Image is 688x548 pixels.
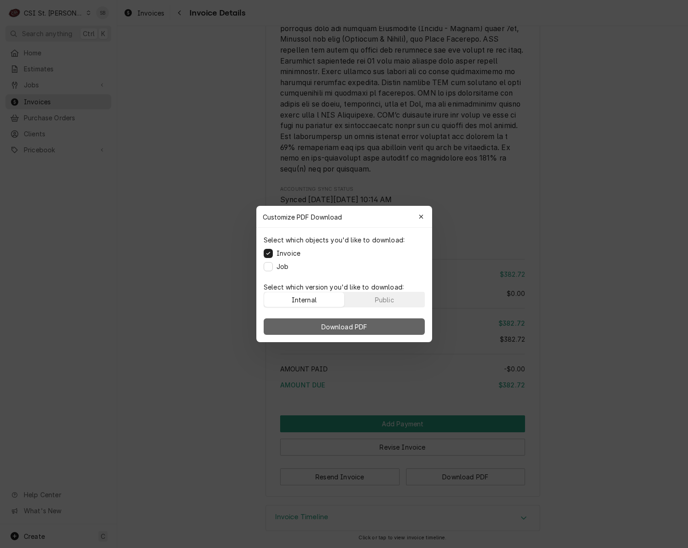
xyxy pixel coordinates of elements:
[319,322,369,332] span: Download PDF
[256,206,432,228] div: Customize PDF Download
[264,235,405,245] p: Select which objects you'd like to download:
[264,318,425,335] button: Download PDF
[291,295,316,305] div: Internal
[264,282,425,292] p: Select which version you'd like to download:
[276,262,288,271] label: Job
[374,295,394,305] div: Public
[276,248,300,258] label: Invoice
